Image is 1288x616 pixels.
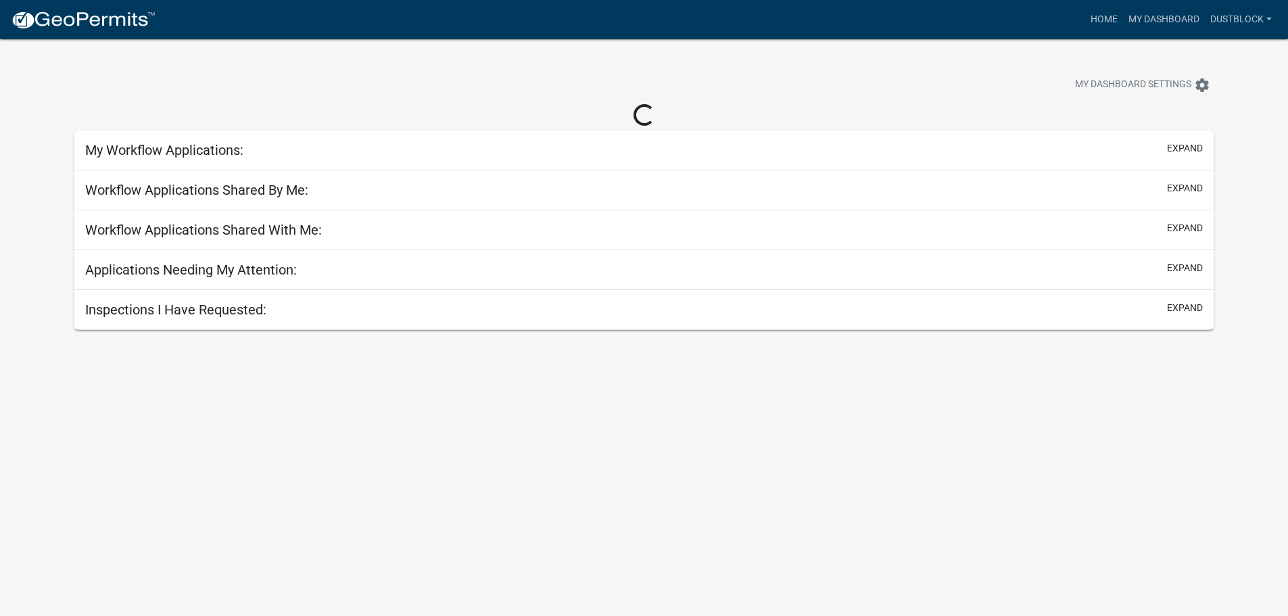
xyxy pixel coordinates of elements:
[1167,261,1203,275] button: expand
[1167,301,1203,315] button: expand
[85,142,243,158] h5: My Workflow Applications:
[1123,7,1205,32] a: My Dashboard
[85,182,308,198] h5: Workflow Applications Shared By Me:
[1194,77,1210,93] i: settings
[1085,7,1123,32] a: Home
[1064,72,1221,98] button: My Dashboard Settingssettings
[1167,141,1203,156] button: expand
[85,302,266,318] h5: Inspections I Have Requested:
[1205,7,1277,32] a: dustblock
[1167,181,1203,195] button: expand
[1075,77,1191,93] span: My Dashboard Settings
[1167,221,1203,235] button: expand
[85,222,322,238] h5: Workflow Applications Shared With Me:
[85,262,297,278] h5: Applications Needing My Attention:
